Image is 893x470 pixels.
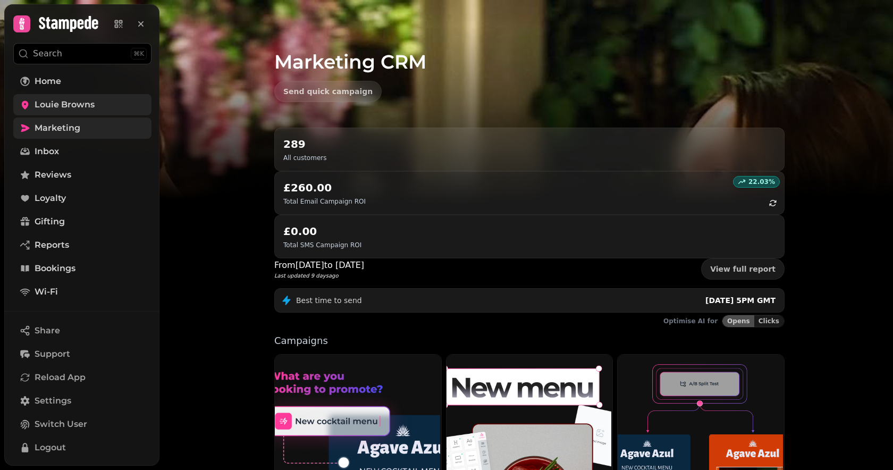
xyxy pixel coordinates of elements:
a: Inbox [13,141,151,162]
button: Logout [13,437,151,458]
a: Gifting [13,211,151,232]
span: Gifting [35,215,65,228]
span: Marketing [35,122,80,135]
a: Bookings [13,258,151,279]
span: Reload App [35,371,86,384]
button: Send quick campaign [274,81,382,102]
p: Last updated 9 days ago [274,272,364,280]
a: Loyalty [13,188,151,209]
h2: £0.00 [283,224,361,239]
h1: Marketing CRM [274,26,785,72]
button: Reload App [13,367,151,388]
a: Marketing [13,117,151,139]
a: View full report [701,258,785,280]
p: Total SMS Campaign ROI [283,241,361,249]
a: Settings [13,390,151,412]
button: refresh [764,194,782,212]
p: Optimise AI for [663,317,718,325]
p: From [DATE] to [DATE] [274,259,364,272]
p: 22.03 % [748,178,775,186]
h2: £260.00 [283,180,366,195]
p: Best time to send [296,295,362,306]
span: Logout [35,441,66,454]
span: Bookings [35,262,75,275]
button: Opens [722,315,754,327]
button: Support [13,343,151,365]
button: Share [13,320,151,341]
span: Share [35,324,60,337]
span: Loyalty [35,192,66,205]
a: Wi-Fi [13,281,151,303]
a: Louie Browns [13,94,151,115]
span: Inbox [35,145,59,158]
span: Clicks [759,318,779,324]
span: Switch User [35,418,87,431]
span: [DATE] 5PM GMT [705,296,776,305]
span: Wi-Fi [35,286,58,298]
button: Search⌘K [13,43,151,64]
span: Send quick campaign [283,88,373,95]
span: Opens [727,318,750,324]
span: Home [35,75,61,88]
button: Switch User [13,414,151,435]
span: Reports [35,239,69,251]
div: ⌘K [131,48,147,60]
span: Louie Browns [35,98,95,111]
a: Home [13,71,151,92]
span: Settings [35,395,71,407]
p: Campaigns [274,336,785,346]
button: Clicks [754,315,784,327]
a: Reports [13,234,151,256]
p: Total Email Campaign ROI [283,197,366,206]
p: All customers [283,154,326,162]
a: Reviews [13,164,151,186]
p: Search [33,47,62,60]
span: Reviews [35,169,71,181]
h2: 289 [283,137,326,152]
span: Support [35,348,70,360]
